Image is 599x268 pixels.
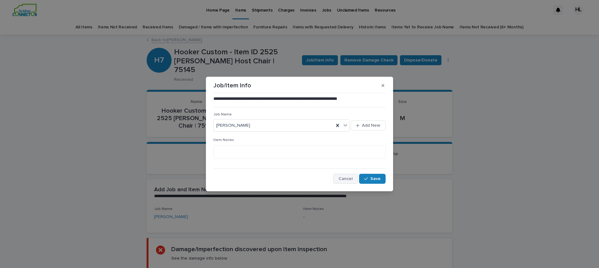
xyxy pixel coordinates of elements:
[216,122,250,129] span: [PERSON_NAME]
[338,177,353,181] span: Cancel
[213,138,234,142] span: Item Notes
[362,123,380,128] span: Add New
[213,113,232,116] span: Job Name
[333,174,358,184] button: Cancel
[370,177,381,181] span: Save
[359,174,386,184] button: Save
[213,82,251,89] p: Job/Item Info
[351,120,386,130] button: Add New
